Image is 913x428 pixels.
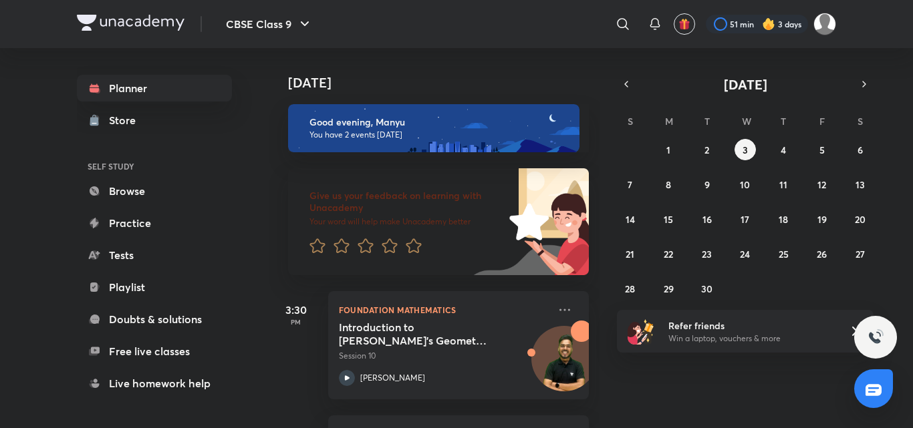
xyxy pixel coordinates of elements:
[704,115,710,128] abbr: Tuesday
[702,213,712,226] abbr: September 16, 2025
[77,370,232,397] a: Live homework help
[666,178,671,191] abbr: September 8, 2025
[811,243,833,264] button: September 26, 2025
[743,144,748,156] abbr: September 3, 2025
[678,18,690,30] img: avatar
[735,174,756,195] button: September 10, 2025
[77,155,232,178] h6: SELF STUDY
[620,174,641,195] button: September 7, 2025
[858,144,863,156] abbr: September 6, 2025
[819,144,825,156] abbr: September 5, 2025
[664,282,674,295] abbr: September 29, 2025
[620,243,641,264] button: September 21, 2025
[664,248,673,260] abbr: September 22, 2025
[762,17,775,31] img: streak
[674,13,695,35] button: avatar
[620,278,641,299] button: September 28, 2025
[856,248,865,260] abbr: September 27, 2025
[658,208,679,230] button: September 15, 2025
[77,15,184,31] img: Company Logo
[696,208,718,230] button: September 16, 2025
[811,174,833,195] button: September 12, 2025
[724,75,767,93] span: [DATE]
[532,333,596,397] img: Avatar
[850,208,871,230] button: September 20, 2025
[339,350,549,362] p: Session 10
[773,243,794,264] button: September 25, 2025
[665,115,673,128] abbr: Monday
[77,274,232,300] a: Playlist
[773,208,794,230] button: September 18, 2025
[77,306,232,333] a: Doubts & solutions
[628,178,632,191] abbr: September 7, 2025
[817,248,827,260] abbr: September 26, 2025
[735,243,756,264] button: September 24, 2025
[740,178,750,191] abbr: September 10, 2025
[773,139,794,160] button: September 4, 2025
[77,75,232,101] a: Planner
[701,282,712,295] abbr: September 30, 2025
[658,174,679,195] button: September 8, 2025
[360,372,425,384] p: [PERSON_NAME]
[741,213,749,226] abbr: September 17, 2025
[77,338,232,365] a: Free live classes
[218,11,321,37] button: CBSE Class 9
[819,115,825,128] abbr: Friday
[704,144,709,156] abbr: September 2, 2025
[742,115,751,128] abbr: Wednesday
[620,208,641,230] button: September 14, 2025
[658,243,679,264] button: September 22, 2025
[339,320,505,347] h5: Introduction to Euclid's Geometry (Questions Ka Dose)
[773,174,794,195] button: September 11, 2025
[850,243,871,264] button: September 27, 2025
[813,13,836,35] img: Manyu
[696,139,718,160] button: September 2, 2025
[464,168,589,275] img: feedback_image
[811,208,833,230] button: September 19, 2025
[309,216,505,227] p: Your word will help make Unacademy better
[702,248,712,260] abbr: September 23, 2025
[77,178,232,204] a: Browse
[696,174,718,195] button: September 9, 2025
[658,139,679,160] button: September 1, 2025
[339,302,549,318] p: Foundation Mathematics
[77,242,232,268] a: Tests
[781,144,786,156] abbr: September 4, 2025
[628,115,633,128] abbr: Sunday
[309,116,567,128] h6: Good evening, Manyu
[77,107,232,134] a: Store
[658,278,679,299] button: September 29, 2025
[735,208,756,230] button: September 17, 2025
[779,178,787,191] abbr: September 11, 2025
[666,144,670,156] abbr: September 1, 2025
[625,282,635,295] abbr: September 28, 2025
[288,75,602,91] h4: [DATE]
[855,213,866,226] abbr: September 20, 2025
[817,178,826,191] abbr: September 12, 2025
[668,318,833,333] h6: Refer friends
[288,104,579,152] img: evening
[668,333,833,345] p: Win a laptop, vouchers & more
[779,248,789,260] abbr: September 25, 2025
[850,139,871,160] button: September 6, 2025
[811,139,833,160] button: September 5, 2025
[269,302,323,318] h5: 3:30
[781,115,786,128] abbr: Thursday
[628,318,654,345] img: referral
[626,213,635,226] abbr: September 14, 2025
[664,213,673,226] abbr: September 15, 2025
[856,178,865,191] abbr: September 13, 2025
[850,174,871,195] button: September 13, 2025
[696,278,718,299] button: September 30, 2025
[704,178,710,191] abbr: September 9, 2025
[779,213,788,226] abbr: September 18, 2025
[636,75,855,93] button: [DATE]
[77,15,184,34] a: Company Logo
[269,318,323,326] p: PM
[858,115,863,128] abbr: Saturday
[626,248,634,260] abbr: September 21, 2025
[696,243,718,264] button: September 23, 2025
[735,139,756,160] button: September 3, 2025
[109,112,144,128] div: Store
[817,213,827,226] abbr: September 19, 2025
